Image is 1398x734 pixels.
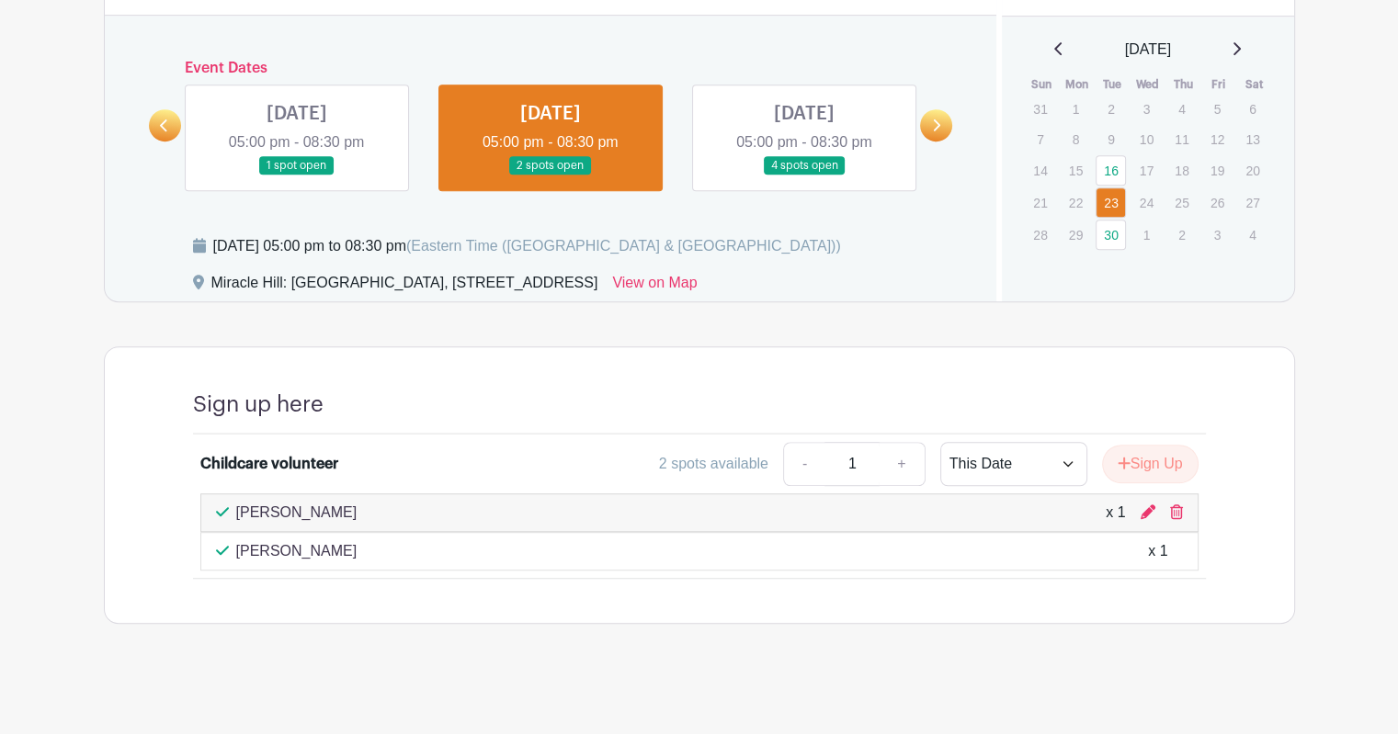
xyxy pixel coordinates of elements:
[1202,156,1233,185] p: 19
[193,391,324,418] h4: Sign up here
[406,238,841,254] span: (Eastern Time ([GEOGRAPHIC_DATA] & [GEOGRAPHIC_DATA]))
[783,442,825,486] a: -
[1095,75,1131,94] th: Tue
[1131,220,1162,249] p: 1
[1131,188,1162,217] p: 24
[1096,220,1126,250] a: 30
[659,453,768,475] div: 2 spots available
[1202,125,1233,153] p: 12
[1096,155,1126,186] a: 16
[1166,220,1197,249] p: 2
[236,540,358,562] p: [PERSON_NAME]
[1131,95,1162,123] p: 3
[1237,125,1267,153] p: 13
[879,442,925,486] a: +
[1202,188,1233,217] p: 26
[1131,75,1166,94] th: Wed
[1106,502,1125,524] div: x 1
[1237,220,1267,249] p: 4
[1202,220,1233,249] p: 3
[1025,125,1055,153] p: 7
[1125,39,1171,61] span: [DATE]
[1166,156,1197,185] p: 18
[1061,188,1091,217] p: 22
[612,272,697,301] a: View on Map
[1166,125,1197,153] p: 11
[1024,75,1060,94] th: Sun
[1201,75,1237,94] th: Fri
[1096,95,1126,123] p: 2
[1131,156,1162,185] p: 17
[1096,125,1126,153] p: 9
[1165,75,1201,94] th: Thu
[200,453,338,475] div: Childcare volunteer
[1166,188,1197,217] p: 25
[213,235,841,257] div: [DATE] 05:00 pm to 08:30 pm
[181,60,921,77] h6: Event Dates
[1061,156,1091,185] p: 15
[1237,188,1267,217] p: 27
[1237,156,1267,185] p: 20
[1025,220,1055,249] p: 28
[1061,125,1091,153] p: 8
[1237,95,1267,123] p: 6
[1148,540,1167,562] div: x 1
[1025,156,1055,185] p: 14
[211,272,598,301] div: Miracle Hill: [GEOGRAPHIC_DATA], [STREET_ADDRESS]
[236,502,358,524] p: [PERSON_NAME]
[1060,75,1096,94] th: Mon
[1061,95,1091,123] p: 1
[1102,445,1199,483] button: Sign Up
[1061,220,1091,249] p: 29
[1025,95,1055,123] p: 31
[1202,95,1233,123] p: 5
[1096,187,1126,218] a: 23
[1131,125,1162,153] p: 10
[1166,95,1197,123] p: 4
[1025,188,1055,217] p: 21
[1236,75,1272,94] th: Sat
